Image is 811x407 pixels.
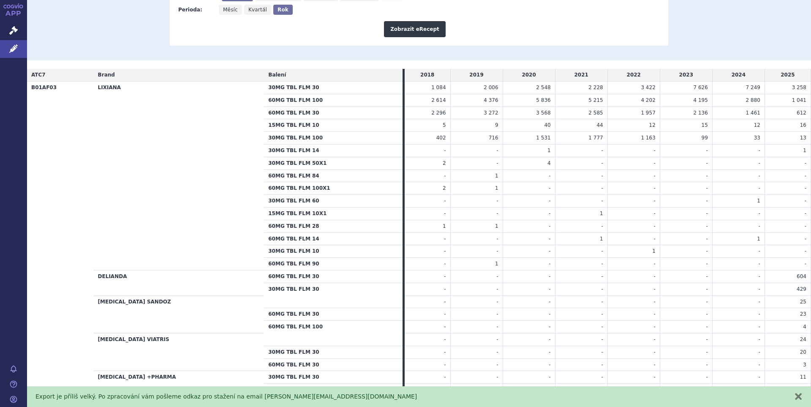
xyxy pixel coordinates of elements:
[431,85,446,90] span: 1 084
[754,135,760,141] span: 33
[693,110,708,116] span: 2 136
[706,160,708,166] span: -
[264,107,403,119] th: 60MG TBL FLM 30
[706,261,708,267] span: -
[444,173,446,179] span: -
[601,362,603,368] span: -
[759,248,760,254] span: -
[746,85,760,90] span: 7 249
[496,236,498,242] span: -
[549,286,550,292] span: -
[484,85,498,90] span: 2 006
[495,185,498,191] span: 1
[496,286,498,292] span: -
[803,362,806,368] span: 3
[444,261,446,267] span: -
[792,97,806,103] span: 1 041
[496,210,498,216] span: -
[549,198,550,204] span: -
[496,336,498,342] span: -
[549,261,550,267] span: -
[757,198,760,204] span: 1
[653,160,655,166] span: -
[765,69,811,81] td: 2025
[549,273,550,279] span: -
[653,374,655,380] span: -
[652,248,656,254] span: 1
[601,336,603,342] span: -
[653,362,655,368] span: -
[706,223,708,229] span: -
[641,97,655,103] span: 4 202
[805,248,806,254] span: -
[443,223,446,229] span: 1
[264,371,403,384] th: 30MG TBL FLM 30
[443,122,446,128] span: 5
[264,258,403,270] th: 60MG TBL FLM 90
[759,173,760,179] span: -
[800,299,806,305] span: 25
[264,220,403,232] th: 60MG TBL FLM 28
[759,261,760,267] span: -
[94,295,264,333] th: [MEDICAL_DATA] SANDOZ
[484,97,498,103] span: 4 376
[759,210,760,216] span: -
[601,248,603,254] span: -
[600,210,603,216] span: 1
[549,324,550,330] span: -
[278,7,288,13] span: Rok
[759,299,760,305] span: -
[803,148,806,153] span: 1
[549,374,550,380] span: -
[759,160,760,166] span: -
[264,270,403,283] th: 60MG TBL FLM 30
[496,299,498,305] span: -
[800,374,806,380] span: 11
[805,185,806,191] span: -
[489,135,498,141] span: 716
[496,349,498,355] span: -
[264,346,403,358] th: 30MG TBL FLM 30
[549,299,550,305] span: -
[653,236,655,242] span: -
[706,248,708,254] span: -
[601,160,603,166] span: -
[759,336,760,342] span: -
[653,223,655,229] span: -
[94,333,264,371] th: [MEDICAL_DATA] VIATRIS
[706,349,708,355] span: -
[264,207,403,220] th: 15MG TBL FLM 10X1
[444,362,446,368] span: -
[601,185,603,191] span: -
[443,160,446,166] span: 2
[601,173,603,179] span: -
[653,210,655,216] span: -
[588,97,603,103] span: 5 215
[495,122,498,128] span: 9
[797,110,806,116] span: 612
[444,374,446,380] span: -
[264,94,403,107] th: 60MG TBL FLM 100
[264,119,403,132] th: 15MG TBL FLM 10
[588,110,603,116] span: 2 585
[601,311,603,317] span: -
[601,198,603,204] span: -
[746,97,760,103] span: 2 880
[549,349,550,355] span: -
[549,362,550,368] span: -
[444,299,446,305] span: -
[536,110,550,116] span: 3 568
[444,148,446,153] span: -
[264,132,403,145] th: 30MG TBL FLM 100
[496,248,498,254] span: -
[712,69,765,81] td: 2024
[759,273,760,279] span: -
[706,311,708,317] span: -
[549,236,550,242] span: -
[759,286,760,292] span: -
[759,349,760,355] span: -
[436,135,446,141] span: 402
[98,72,115,78] span: Brand
[264,169,403,182] th: 60MG TBL FLM 84
[706,362,708,368] span: -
